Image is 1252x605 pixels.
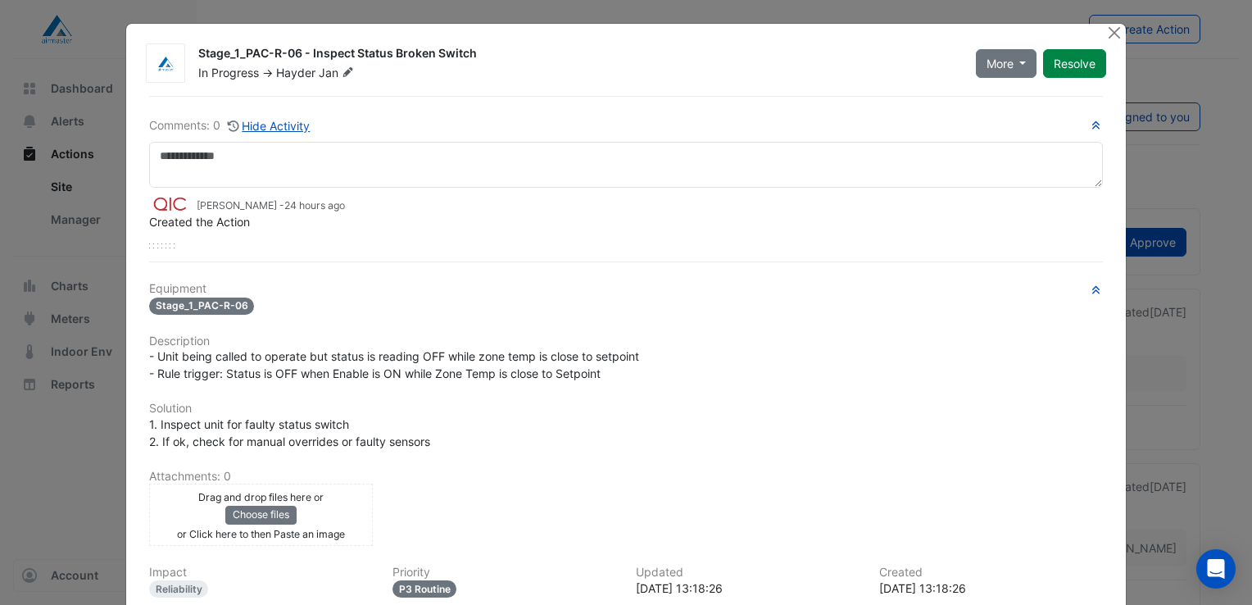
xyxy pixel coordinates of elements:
[879,566,1103,580] h6: Created
[276,66,315,80] span: Hayder
[149,215,250,229] span: Created the Action
[197,198,345,213] small: [PERSON_NAME] -
[227,116,311,135] button: Hide Activity
[1043,49,1106,78] button: Resolve
[987,55,1014,72] span: More
[1196,549,1236,589] div: Open Intercom Messenger
[319,65,357,81] span: Jan
[198,66,259,80] span: In Progress
[147,56,184,72] img: Airmaster Australia
[149,417,430,448] span: 1. Inspect unit for faulty status switch 2. If ok, check for manual overrides or faulty sensors
[149,195,190,213] img: QIC
[149,349,639,380] span: - Unit being called to operate but status is reading OFF while zone temp is close to setpoint - R...
[149,116,311,135] div: Comments: 0
[149,282,1103,296] h6: Equipment
[976,49,1037,78] button: More
[879,580,1103,597] div: [DATE] 13:18:26
[149,298,255,315] span: Stage_1_PAC-R-06
[177,528,345,540] small: or Click here to then Paste an image
[636,580,860,597] div: [DATE] 13:18:26
[198,45,956,65] div: Stage_1_PAC-R-06 - Inspect Status Broken Switch
[149,402,1103,416] h6: Solution
[392,566,616,580] h6: Priority
[198,491,324,503] small: Drag and drop files here or
[1105,24,1123,41] button: Close
[284,199,345,212] span: 2025-09-17 13:18:26
[636,566,860,580] h6: Updated
[149,566,373,580] h6: Impact
[149,580,209,598] div: Reliability
[149,470,1103,484] h6: Attachments: 0
[149,334,1103,348] h6: Description
[392,580,457,598] div: P3 Routine
[262,66,273,80] span: ->
[225,506,297,524] button: Choose files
